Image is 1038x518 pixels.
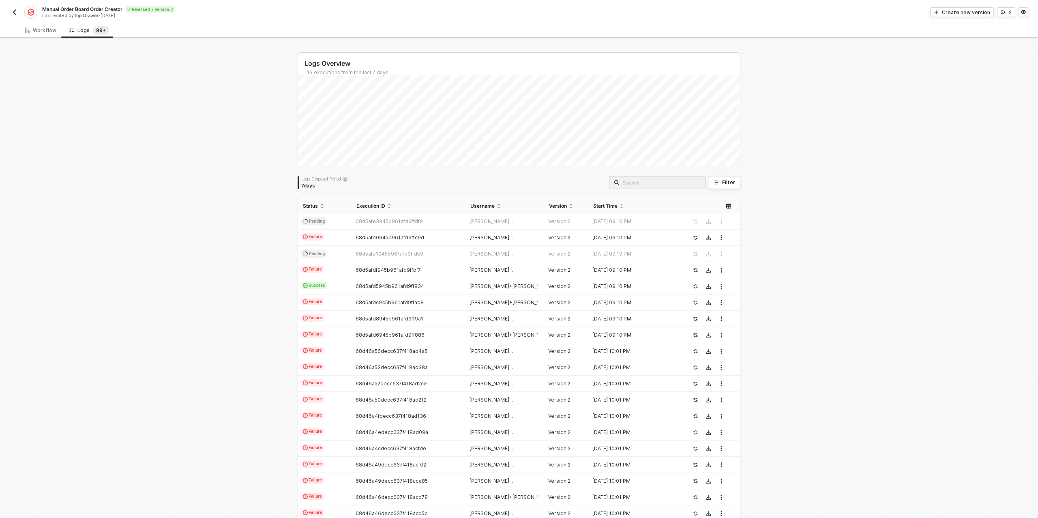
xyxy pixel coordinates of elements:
[706,479,711,484] span: icon-download
[356,462,426,468] span: 68d46a49decc637f418acf02
[356,299,424,305] span: 68d5afdc945b961afd9ffab8
[470,462,513,468] span: [PERSON_NAME]...
[544,199,588,213] th: Version
[622,178,700,187] input: Search
[588,494,677,501] div: [DATE] 10:01 PM
[706,316,711,321] span: icon-download
[470,510,513,516] span: [PERSON_NAME]...
[303,510,308,515] span: icon-exclamation
[470,283,556,289] span: [PERSON_NAME]+[PERSON_NAME]...
[356,283,424,289] span: 68d5afd5945b961afd9ff834
[588,251,677,257] div: [DATE] 09:10 PM
[706,446,711,451] span: icon-download
[588,267,677,273] div: [DATE] 09:10 PM
[356,429,428,435] span: 68d46a4edecc637f418ad09a
[588,380,677,387] div: [DATE] 10:01 PM
[706,495,711,500] span: icon-download
[706,268,711,273] span: icon-download
[10,7,19,17] button: back
[303,234,308,239] span: icon-exclamation
[693,333,698,337] span: icon-success-page
[548,218,570,224] span: Version 2
[69,26,109,34] div: Logs
[300,477,324,484] span: Failure
[470,251,513,257] span: [PERSON_NAME]...
[300,379,324,387] span: Failure
[588,510,677,517] div: [DATE] 10:01 PM
[303,316,308,320] span: icon-exclamation
[693,316,698,321] span: icon-success-page
[693,284,698,289] span: icon-success-page
[303,332,308,337] span: icon-exclamation
[303,397,308,402] span: icon-exclamation
[356,316,423,322] span: 68d5afd8945b961afd9ff9a1
[465,199,545,213] th: Username
[470,445,513,451] span: [PERSON_NAME]...
[356,251,423,257] span: 68d5afe1945b961afd9ffd59
[300,233,324,241] span: Failure
[470,413,513,419] span: [PERSON_NAME]...
[693,365,698,370] span: icon-success-page
[693,511,698,516] span: icon-success-page
[548,316,570,322] span: Version 2
[300,217,327,226] span: Pending
[300,347,324,354] span: Failure
[303,299,308,304] span: icon-exclamation
[706,462,711,467] span: icon-download
[303,267,308,272] span: icon-exclamation
[706,398,711,402] span: icon-download
[693,430,698,435] span: icon-success-page
[706,414,711,419] span: icon-download
[693,398,698,402] span: icon-success-page
[305,59,740,68] div: Logs Overview
[356,267,421,273] span: 68d5afdf945b961afd9ffbf7
[934,10,939,15] span: icon-play
[303,494,308,499] span: icon-exclamation
[470,478,513,484] span: [PERSON_NAME]...
[303,478,308,483] span: icon-exclamation
[303,364,308,369] span: icon-exclamation
[300,314,324,322] span: Failure
[470,364,513,370] span: [PERSON_NAME]...
[693,446,698,451] span: icon-success-page
[693,479,698,484] span: icon-success-page
[470,494,591,500] span: [PERSON_NAME]+[PERSON_NAME]@topdrawerm...
[303,462,308,466] span: icon-exclamation
[722,179,735,186] div: Filter
[693,235,698,240] span: icon-success-page
[588,199,683,213] th: Start Time
[470,218,513,224] span: [PERSON_NAME]...
[588,429,677,436] div: [DATE] 10:01 PM
[593,203,618,209] span: Start Time
[548,234,570,241] span: Version 2
[300,412,324,419] span: Failure
[300,509,324,516] span: Failure
[548,332,570,338] span: Version 2
[706,300,711,305] span: icon-download
[548,267,570,273] span: Version 2
[588,283,677,290] div: [DATE] 09:10 PM
[470,316,513,322] span: [PERSON_NAME]...
[356,494,428,500] span: 68d46a46decc637f418acd78
[356,348,427,354] span: 68d46a56decc637f418ad4a5
[356,478,428,484] span: 68d46a49decc637f418ace85
[548,283,570,289] span: Version 2
[126,6,175,13] div: Released • Version 2
[470,299,591,305] span: [PERSON_NAME]+[PERSON_NAME]@topdrawerm...
[709,176,740,189] button: Filter
[588,413,677,419] div: [DATE] 10:01 PM
[548,462,570,468] span: Version 2
[588,364,677,371] div: [DATE] 10:01 PM
[303,203,318,209] span: Status
[997,7,1015,17] button: 2
[548,299,570,305] span: Version 2
[706,430,711,435] span: icon-download
[470,332,591,338] span: [PERSON_NAME]+[PERSON_NAME]@topdrawerm...
[303,445,308,450] span: icon-exclamation
[706,381,711,386] span: icon-download
[588,397,677,403] div: [DATE] 10:01 PM
[470,429,513,435] span: [PERSON_NAME]...
[588,218,677,225] div: [DATE] 09:10 PM
[588,462,677,468] div: [DATE] 10:01 PM
[470,234,513,241] span: [PERSON_NAME]...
